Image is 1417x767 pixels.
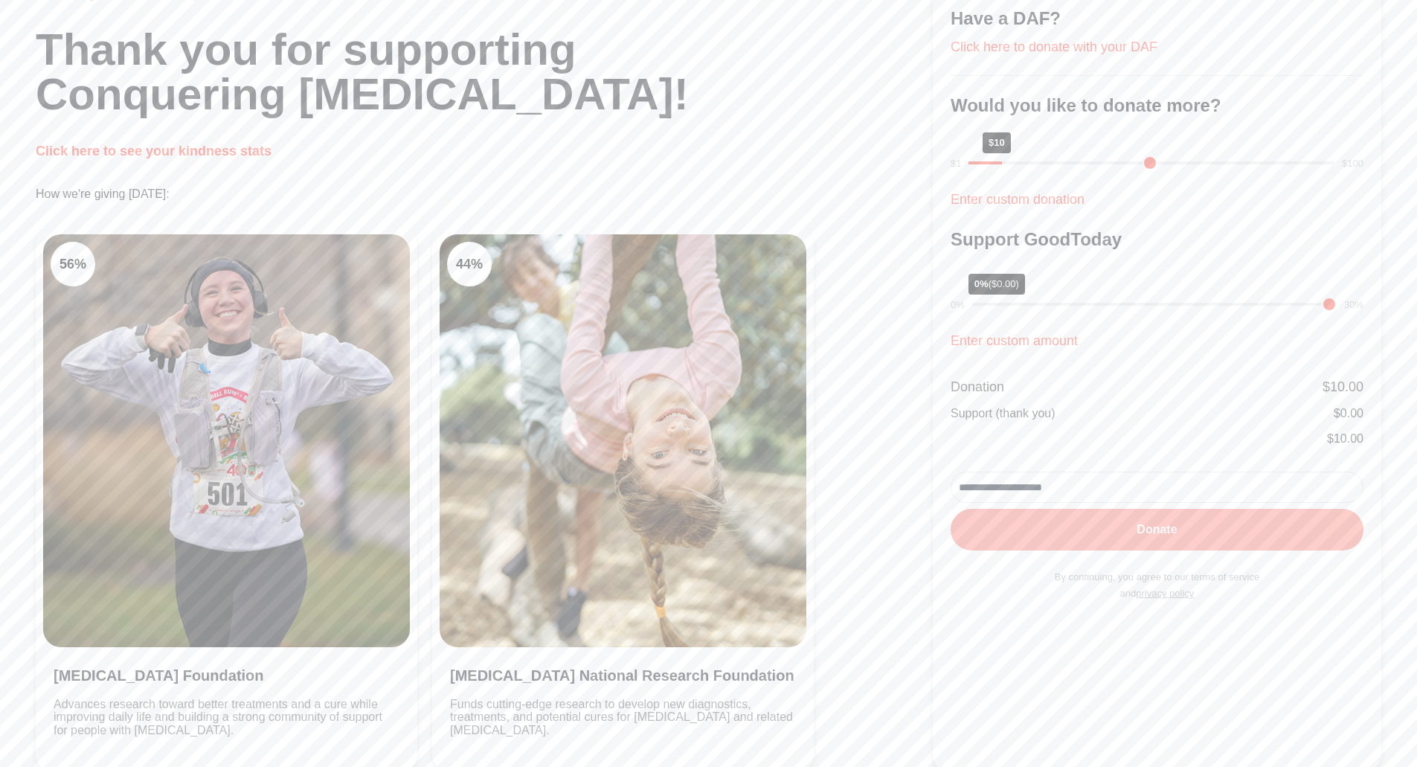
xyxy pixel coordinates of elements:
[1327,430,1363,448] div: $
[951,509,1363,551] button: Donate
[36,144,271,158] a: Click here to see your kindness stats
[1330,379,1363,394] span: 10.00
[51,242,95,286] div: 56 %
[951,569,1363,602] p: By continuing, you agree to our terms of service and
[951,298,965,312] div: 0%
[951,228,1363,251] h3: Support GoodToday
[951,39,1157,54] a: Click here to donate with your DAF
[54,698,399,737] p: Advances research toward better treatments and a cure while improving daily life and building a s...
[951,333,1078,348] a: Enter custom amount
[951,376,1004,397] div: Donation
[968,274,1025,295] div: 0%
[450,698,796,737] p: Funds cutting-edge research to develop new diagnostics, treatments, and potential cures for [MEDI...
[951,94,1363,118] h3: Would you like to donate more?
[1342,156,1363,171] div: $100
[1334,432,1363,445] span: 10.00
[1344,298,1363,312] div: 30%
[447,242,492,286] div: 44 %
[989,278,1019,289] span: ($0.00)
[1340,407,1363,420] span: 0.00
[1334,405,1363,423] div: $
[1136,588,1194,599] a: privacy policy
[951,7,1363,31] h3: Have a DAF?
[951,192,1085,207] a: Enter custom donation
[54,665,399,686] h3: [MEDICAL_DATA] Foundation
[951,156,961,171] div: $1
[1323,376,1363,397] div: $
[450,665,796,686] h3: [MEDICAL_DATA] National Research Foundation
[440,234,806,647] img: Clean Cooking Alliance
[43,234,410,647] img: Clean Air Task Force
[36,28,933,117] h1: Thank you for supporting Conquering [MEDICAL_DATA]!
[983,132,1011,153] div: $10
[951,405,1055,423] div: Support (thank you)
[36,185,933,203] p: How we're giving [DATE]:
